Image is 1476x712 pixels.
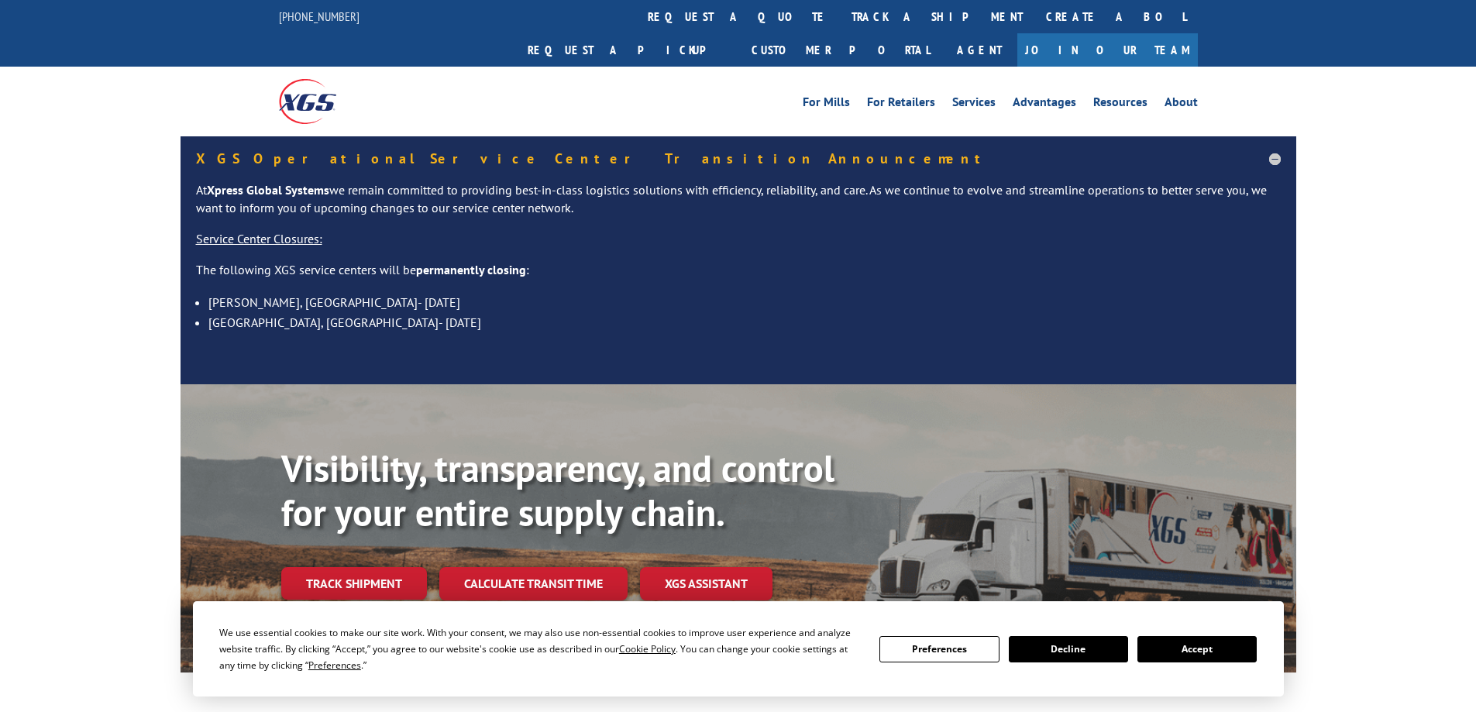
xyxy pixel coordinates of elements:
[208,312,1281,332] li: [GEOGRAPHIC_DATA], [GEOGRAPHIC_DATA]- [DATE]
[1137,636,1257,662] button: Accept
[439,567,628,600] a: Calculate transit time
[1093,96,1147,113] a: Resources
[193,601,1284,697] div: Cookie Consent Prompt
[281,444,834,537] b: Visibility, transparency, and control for your entire supply chain.
[867,96,935,113] a: For Retailers
[941,33,1017,67] a: Agent
[640,567,772,600] a: XGS ASSISTANT
[196,152,1281,166] h5: XGS Operational Service Center Transition Announcement
[1165,96,1198,113] a: About
[516,33,740,67] a: Request a pickup
[279,9,360,24] a: [PHONE_NUMBER]
[803,96,850,113] a: For Mills
[219,624,861,673] div: We use essential cookies to make our site work. With your consent, we may also use non-essential ...
[208,292,1281,312] li: [PERSON_NAME], [GEOGRAPHIC_DATA]- [DATE]
[196,261,1281,292] p: The following XGS service centers will be :
[952,96,996,113] a: Services
[196,231,322,246] u: Service Center Closures:
[281,567,427,600] a: Track shipment
[619,642,676,655] span: Cookie Policy
[879,636,999,662] button: Preferences
[416,262,526,277] strong: permanently closing
[196,181,1281,231] p: At we remain committed to providing best-in-class logistics solutions with efficiency, reliabilit...
[1017,33,1198,67] a: Join Our Team
[1009,636,1128,662] button: Decline
[207,182,329,198] strong: Xpress Global Systems
[308,659,361,672] span: Preferences
[740,33,941,67] a: Customer Portal
[1013,96,1076,113] a: Advantages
